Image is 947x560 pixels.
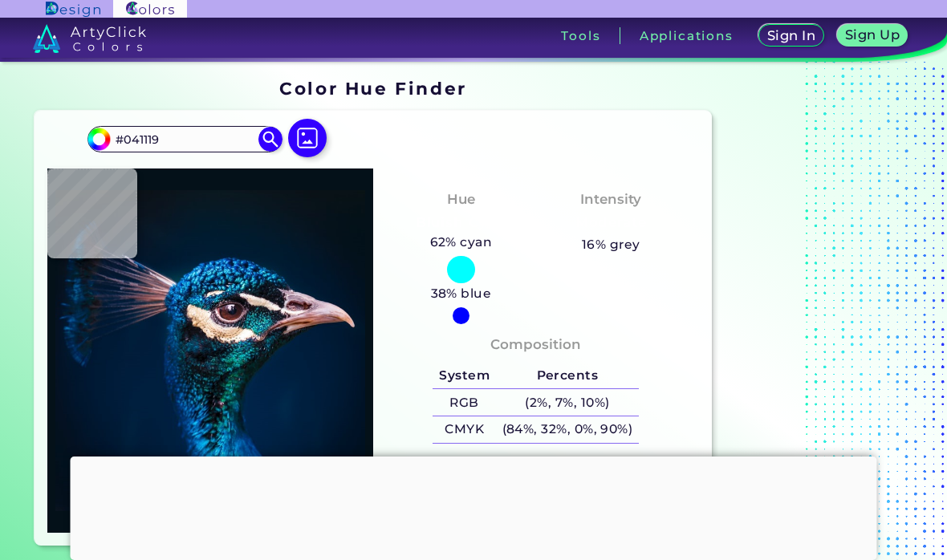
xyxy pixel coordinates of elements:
[582,234,640,255] h5: 16% grey
[568,213,653,233] h3: Moderate
[847,29,899,42] h5: Sign Up
[496,416,639,443] h5: (84%, 32%, 0%, 90%)
[288,119,327,157] img: icon picture
[55,177,365,525] img: img_pavlin.jpg
[580,188,641,211] h4: Intensity
[761,25,823,47] a: Sign In
[433,416,495,443] h5: CMYK
[447,188,475,211] h4: Hue
[769,30,815,43] h5: Sign In
[408,213,513,233] h3: Bluish Cyan
[258,127,282,151] img: icon search
[33,24,146,53] img: logo_artyclick_colors_white.svg
[561,30,600,42] h3: Tools
[433,389,495,416] h5: RGB
[424,232,498,253] h5: 62% cyan
[640,30,734,42] h3: Applications
[433,363,495,389] h5: System
[425,283,498,304] h5: 38% blue
[490,333,581,356] h4: Composition
[279,76,466,100] h1: Color Hue Finder
[718,73,919,552] iframe: Advertisement
[496,389,639,416] h5: (2%, 7%, 10%)
[71,457,877,556] iframe: Advertisement
[110,128,259,150] input: type color..
[46,2,100,17] img: ArtyClick Design logo
[496,363,639,389] h5: Percents
[839,25,905,47] a: Sign Up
